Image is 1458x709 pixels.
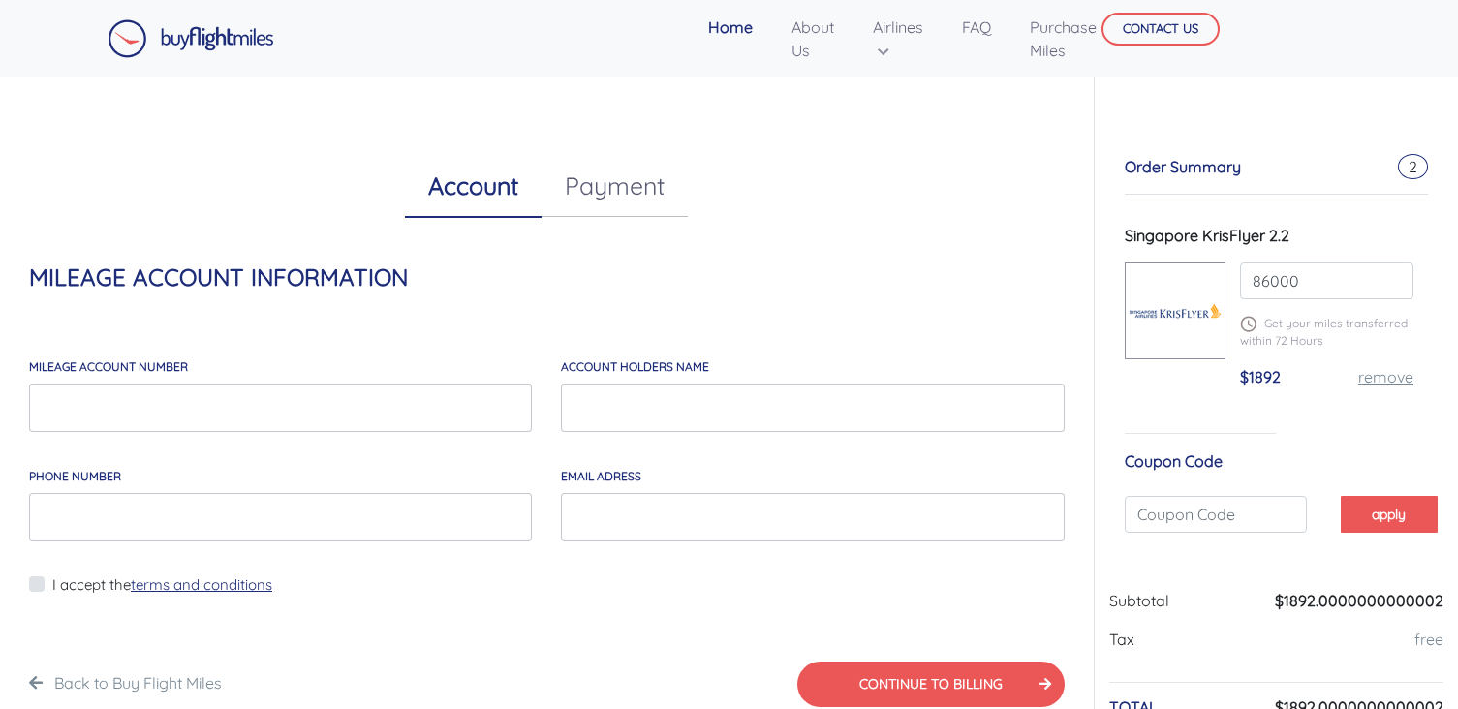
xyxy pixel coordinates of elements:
[29,358,188,376] label: MILEAGE account number
[1240,367,1281,386] span: $1892
[1240,316,1256,332] img: schedule.png
[865,8,931,70] a: Airlines
[1126,289,1225,333] img: Singapore-KrisFlyer.png
[131,575,272,594] a: terms and conditions
[1109,591,1169,610] span: Subtotal
[797,662,1065,707] button: CONTINUE TO BILLING
[542,155,688,217] a: Payment
[700,8,760,46] a: Home
[52,574,272,597] label: I accept the
[1101,13,1220,46] button: CONTACT US
[784,8,842,70] a: About Us
[1341,496,1438,532] button: apply
[1022,8,1104,70] a: Purchase Miles
[1125,496,1307,533] input: Coupon Code
[1125,451,1223,471] span: Coupon Code
[108,19,274,58] img: Buy Flight Miles Logo
[1358,367,1413,386] a: remove
[108,15,274,63] a: Buy Flight Miles Logo
[29,468,121,485] label: Phone Number
[405,155,542,218] a: Account
[1109,630,1134,649] span: Tax
[1398,154,1428,179] span: 2
[1240,315,1413,350] p: Get your miles transferred within 72 Hours
[1414,630,1443,649] a: free
[54,673,222,693] a: Back to Buy Flight Miles
[29,263,1065,292] h4: MILEAGE ACCOUNT INFORMATION
[561,468,641,485] label: email adress
[561,358,709,376] label: account holders NAME
[1125,157,1241,176] span: Order Summary
[1275,591,1443,610] span: $1892.0000000000002
[1125,226,1289,245] span: Singapore KrisFlyer 2.2
[954,8,999,46] a: FAQ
